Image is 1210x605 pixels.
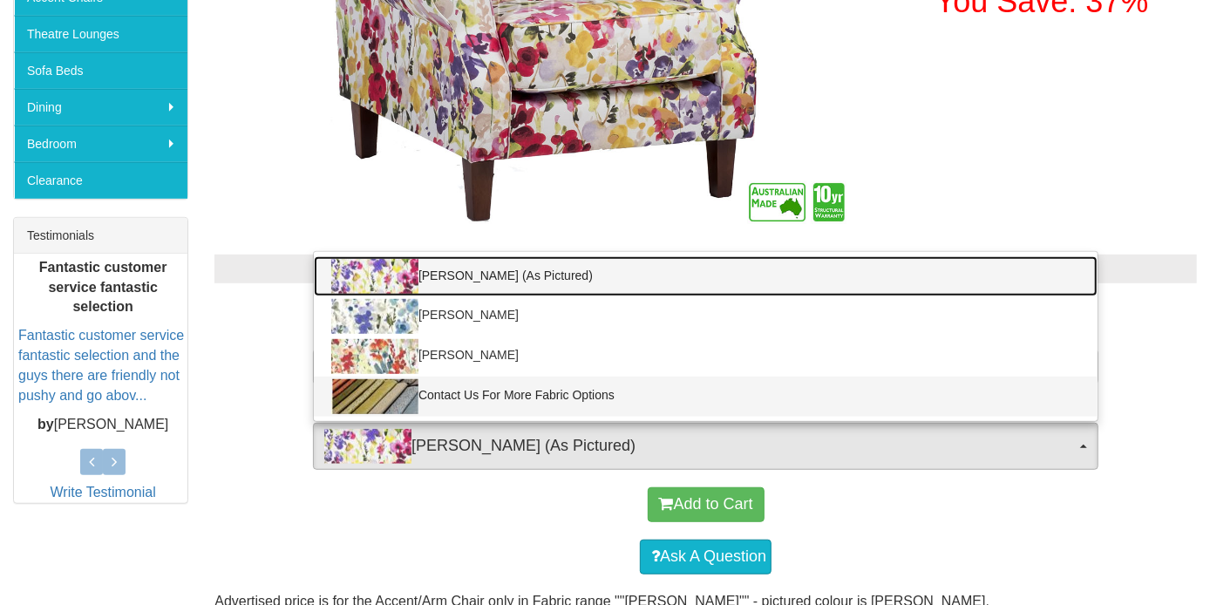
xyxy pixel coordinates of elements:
div: Testimonials [14,218,187,254]
b: Fantastic customer service fantastic selection [39,260,167,315]
img: Ingrid Terracotta [331,339,418,374]
button: Ingrid Chintz (As Pictured)[PERSON_NAME] (As Pictured) [313,423,1098,470]
a: Bedroom [14,126,187,162]
a: Dining [14,89,187,126]
a: Sofa Beds [14,52,187,89]
a: [PERSON_NAME] [314,336,1098,377]
img: Ingrid Indigo [331,299,418,334]
img: Ingrid Chintz (As Pictured) [324,429,411,464]
p: [PERSON_NAME] [18,415,187,435]
a: [PERSON_NAME] (As Pictured) [314,256,1098,296]
span: [PERSON_NAME] (As Pictured) [324,429,1076,464]
a: Write Testimonial [51,485,156,500]
a: Fantastic customer service fantastic selection and the guys there are friendly not pushy and go a... [18,329,184,404]
h3: Choose from the options below then add to cart [214,301,1197,323]
a: Ask A Question [640,540,772,574]
a: Theatre Lounges [14,16,187,52]
img: Contact Us For More Fabric Options [331,379,418,414]
b: by [37,417,54,432]
button: Add to Cart [648,487,765,522]
a: Contact Us For More Fabric Options [314,377,1098,417]
a: [PERSON_NAME] [314,296,1098,336]
a: Clearance [14,162,187,199]
img: Ingrid Chintz (As Pictured) [331,259,418,294]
